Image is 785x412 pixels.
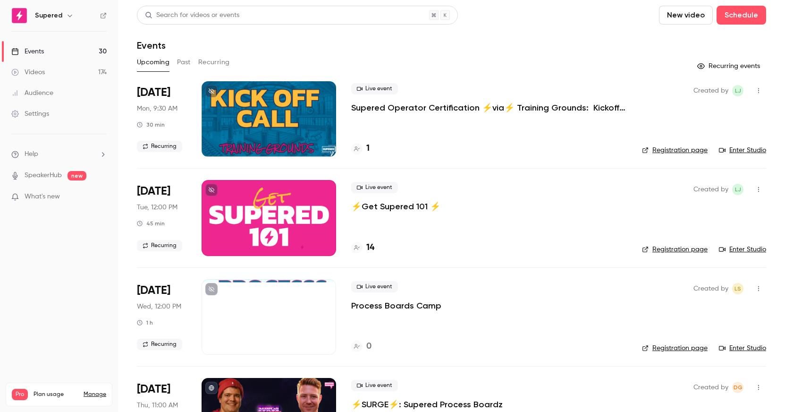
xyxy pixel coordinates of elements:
[717,6,766,25] button: Schedule
[719,343,766,353] a: Enter Studio
[137,203,177,212] span: Tue, 12:00 PM
[351,182,398,193] span: Live event
[734,283,741,294] span: LS
[137,319,153,326] div: 1 h
[732,382,743,393] span: D'Ana Guiloff
[137,240,182,251] span: Recurring
[732,85,743,96] span: Lindsay John
[95,193,107,201] iframe: Noticeable Trigger
[719,245,766,254] a: Enter Studio
[693,184,728,195] span: Created by
[137,283,170,298] span: [DATE]
[693,59,766,74] button: Recurring events
[11,68,45,77] div: Videos
[137,121,165,129] div: 30 min
[735,184,741,195] span: LJ
[12,389,28,400] span: Pro
[351,340,371,353] a: 0
[12,8,27,23] img: Supered
[693,85,728,96] span: Created by
[11,109,49,119] div: Settings
[34,391,78,398] span: Plan usage
[11,88,53,98] div: Audience
[659,6,713,25] button: New video
[25,171,62,180] a: SpeakerHub
[25,149,38,159] span: Help
[11,149,107,159] li: help-dropdown-opener
[137,81,186,157] div: Sep 15 Mon, 9:30 AM (America/New York)
[351,102,627,113] a: Supered Operator Certification ⚡️via⚡️ Training Grounds: Kickoff Call
[732,283,743,294] span: Lindsey Smith
[351,142,370,155] a: 1
[84,391,106,398] a: Manage
[137,184,170,199] span: [DATE]
[137,401,178,410] span: Thu, 11:00 AM
[137,302,181,311] span: Wed, 12:00 PM
[145,10,239,20] div: Search for videos or events
[198,55,230,70] button: Recurring
[137,339,182,350] span: Recurring
[351,399,503,410] a: ⚡️SURGE⚡️: Supered Process Boardz
[642,146,708,155] a: Registration page
[137,279,186,355] div: Sep 17 Wed, 10:00 AM (America/Denver)
[137,382,170,397] span: [DATE]
[177,55,191,70] button: Past
[732,184,743,195] span: Lindsay John
[11,47,44,56] div: Events
[693,382,728,393] span: Created by
[735,85,741,96] span: LJ
[137,180,186,256] div: Sep 16 Tue, 12:00 PM (America/New York)
[642,245,708,254] a: Registration page
[351,201,440,212] a: ⚡️Get Supered 101 ⚡️
[137,141,182,152] span: Recurring
[642,343,708,353] a: Registration page
[351,380,398,391] span: Live event
[351,281,398,292] span: Live event
[25,192,60,202] span: What's new
[351,83,398,94] span: Live event
[137,220,165,227] div: 45 min
[351,241,374,254] a: 14
[366,340,371,353] h4: 0
[366,142,370,155] h4: 1
[366,241,374,254] h4: 14
[137,104,177,113] span: Mon, 9:30 AM
[719,146,766,155] a: Enter Studio
[351,300,441,311] a: Process Boards Camp
[35,11,62,20] h6: Supered
[734,382,743,393] span: DG
[137,40,166,51] h1: Events
[693,283,728,294] span: Created by
[137,55,169,70] button: Upcoming
[137,85,170,100] span: [DATE]
[68,171,86,180] span: new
